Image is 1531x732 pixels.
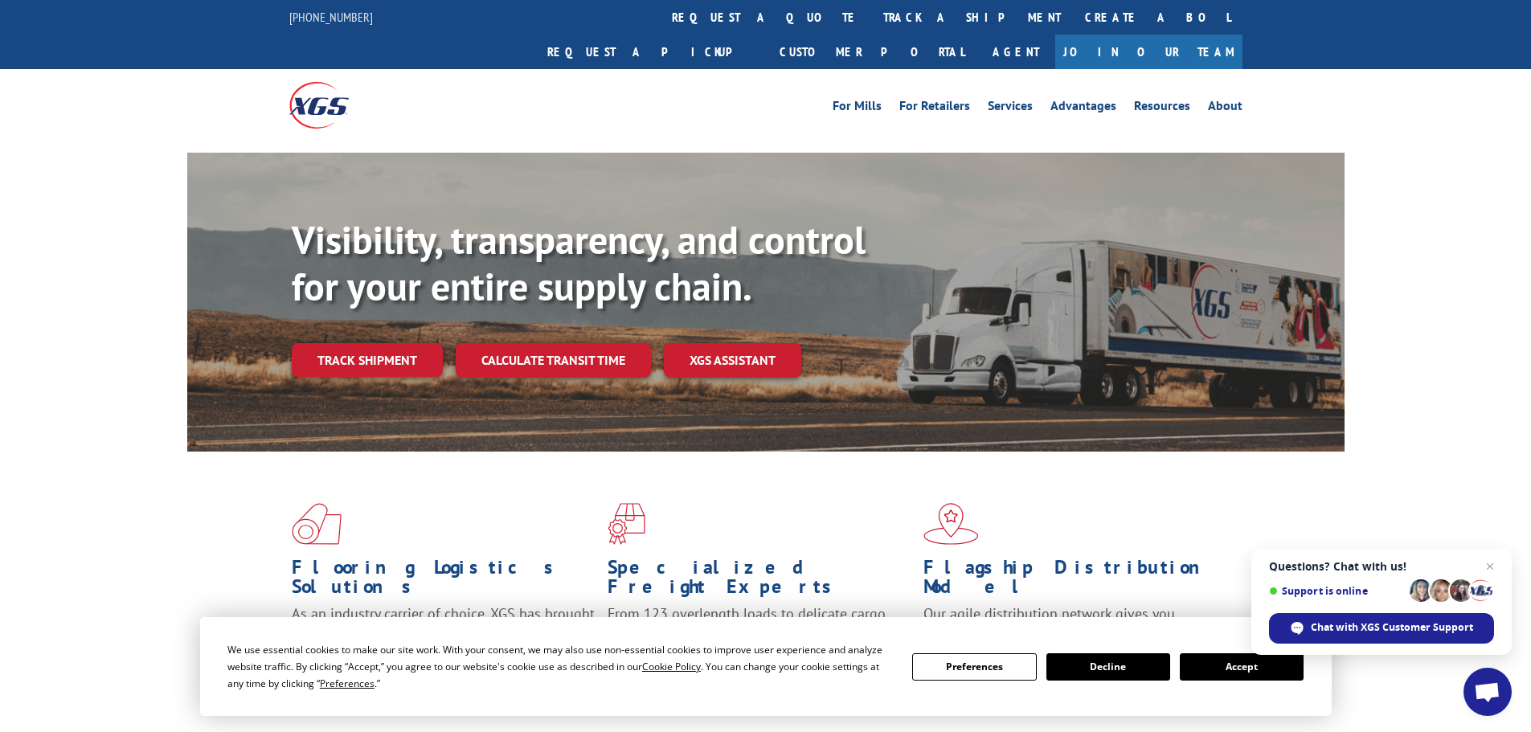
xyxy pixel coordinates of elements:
button: Preferences [912,653,1036,681]
a: Advantages [1050,100,1116,117]
a: Track shipment [292,343,443,377]
h1: Flagship Distribution Model [923,558,1227,604]
span: Preferences [320,677,375,690]
span: Chat with XGS Customer Support [1311,620,1473,635]
span: As an industry carrier of choice, XGS has brought innovation and dedication to flooring logistics... [292,604,595,661]
a: Services [988,100,1033,117]
a: Agent [976,35,1055,69]
div: We use essential cookies to make our site work. With your consent, we may also use non-essential ... [227,641,893,692]
h1: Specialized Freight Experts [608,558,911,604]
a: For Retailers [899,100,970,117]
a: Calculate transit time [456,343,651,378]
span: Our agile distribution network gives you nationwide inventory management on demand. [923,604,1219,642]
button: Decline [1046,653,1170,681]
h1: Flooring Logistics Solutions [292,558,596,604]
button: Accept [1180,653,1304,681]
a: Customer Portal [768,35,976,69]
a: Resources [1134,100,1190,117]
a: For Mills [833,100,882,117]
span: Support is online [1269,585,1404,597]
span: Cookie Policy [642,660,701,673]
img: xgs-icon-flagship-distribution-model-red [923,503,979,545]
div: Cookie Consent Prompt [200,617,1332,716]
span: Chat with XGS Customer Support [1269,613,1494,644]
a: XGS ASSISTANT [664,343,801,378]
a: [PHONE_NUMBER] [289,9,373,25]
a: Open chat [1463,668,1512,716]
b: Visibility, transparency, and control for your entire supply chain. [292,215,866,311]
span: Questions? Chat with us! [1269,560,1494,573]
a: Request a pickup [535,35,768,69]
p: From 123 overlength loads to delicate cargo, our experienced staff knows the best way to move you... [608,604,911,676]
a: Join Our Team [1055,35,1242,69]
a: About [1208,100,1242,117]
img: xgs-icon-total-supply-chain-intelligence-red [292,503,342,545]
img: xgs-icon-focused-on-flooring-red [608,503,645,545]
